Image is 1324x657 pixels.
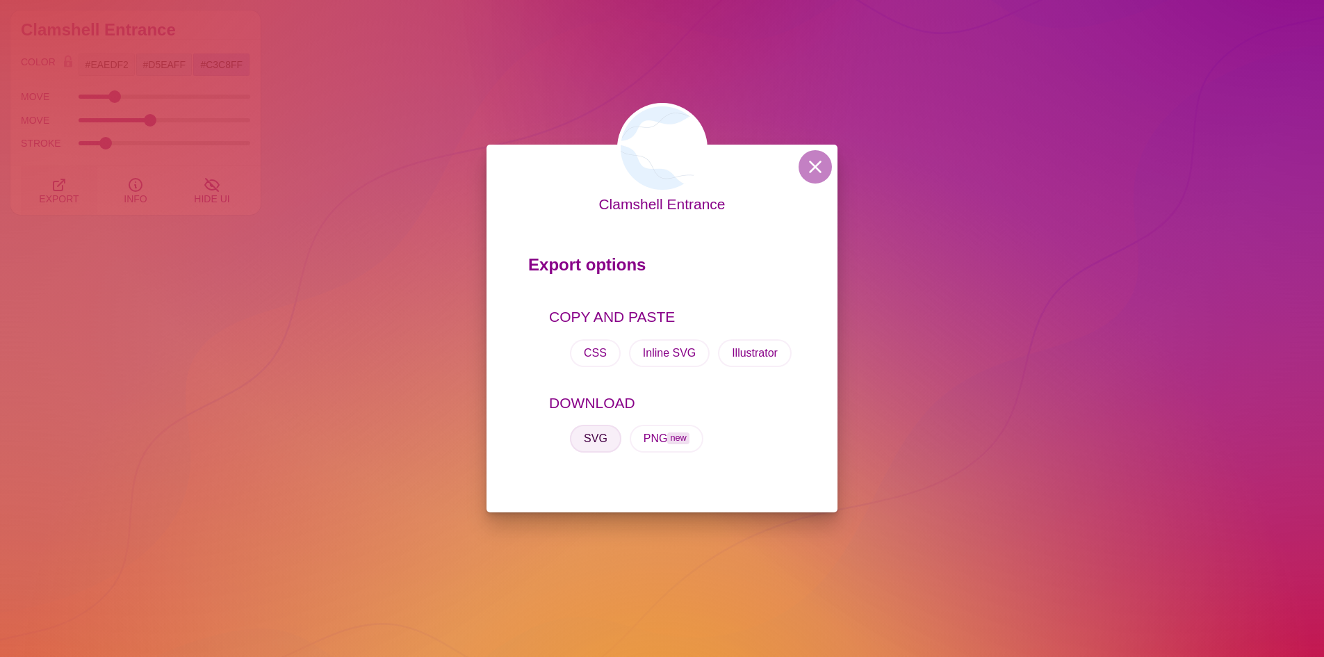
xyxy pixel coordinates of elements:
p: COPY AND PASTE [549,306,796,328]
button: CSS [570,339,621,367]
button: PNGnew [630,425,703,453]
button: SVG [570,425,621,453]
img: soft-wavy-container-design [617,103,708,193]
p: DOWNLOAD [549,392,796,414]
button: Inline SVG [629,339,710,367]
span: new [667,432,689,444]
button: Illustrator [718,339,792,367]
p: Clamshell Entrance [598,193,725,216]
p: Export options [528,249,796,288]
